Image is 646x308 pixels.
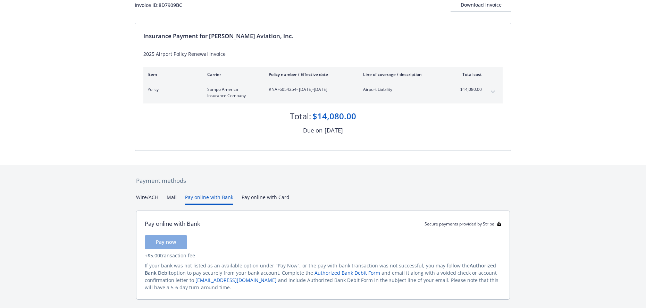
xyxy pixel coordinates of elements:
[363,86,445,93] span: Airport Liability
[312,110,356,122] div: $14,080.00
[195,277,277,283] a: [EMAIL_ADDRESS][DOMAIN_NAME]
[269,86,352,93] span: #NAF6054254 - [DATE]-[DATE]
[136,176,510,185] div: Payment methods
[135,1,182,9] div: Invoice ID: 8D7909BC
[325,126,343,135] div: [DATE]
[487,86,498,97] button: expand content
[145,235,187,249] button: Pay now
[363,71,445,77] div: Line of coverage / description
[456,71,482,77] div: Total cost
[207,86,258,99] span: Sompo America Insurance Company
[143,32,503,41] div: Insurance Payment for [PERSON_NAME] Aviation, Inc.
[145,262,496,276] span: Authorized Bank Debit
[425,221,501,227] div: Secure payments provided by Stripe
[207,71,258,77] div: Carrier
[145,252,501,259] div: + $5.00 transaction fee
[148,71,196,77] div: Item
[456,86,482,93] span: $14,080.00
[242,194,290,205] button: Pay online with Card
[290,110,311,122] div: Total:
[314,269,380,276] a: Authorized Bank Debit Form
[148,86,196,93] span: Policy
[145,219,200,228] div: Pay online with Bank
[167,194,177,205] button: Mail
[269,71,352,77] div: Policy number / Effective date
[136,194,158,205] button: Wire/ACH
[156,239,176,245] span: Pay now
[145,262,501,291] div: If your bank was not listed as an available option under "Pay Now", or the pay with bank transact...
[303,126,322,135] div: Due on
[143,82,503,103] div: PolicySompo America Insurance Company#NAF6054254- [DATE]-[DATE]Airport Liability$14,080.00expand ...
[143,50,503,58] div: 2025 Airport Policy Renewal Invoice
[185,194,233,205] button: Pay online with Bank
